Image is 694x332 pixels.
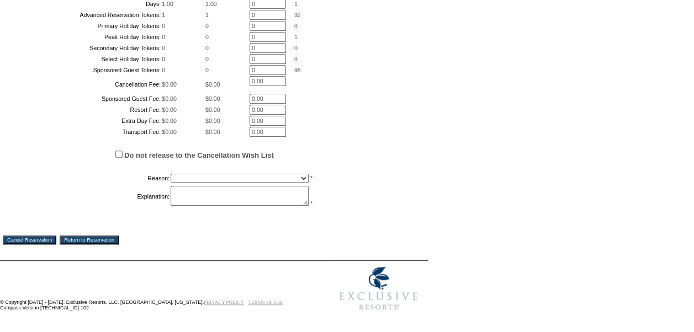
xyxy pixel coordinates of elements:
[31,10,161,20] td: Advanced Reservation Tokens:
[162,45,165,51] span: 0
[294,56,298,62] span: 0
[162,106,177,113] span: $0.00
[31,76,161,93] td: Cancellation Fee:
[205,45,209,51] span: 0
[205,56,209,62] span: 0
[162,34,165,40] span: 0
[294,12,301,18] span: 92
[162,128,177,135] span: $0.00
[31,127,161,137] td: Transport Fee:
[329,261,428,316] img: Exclusive Resorts
[162,81,177,88] span: $0.00
[31,172,169,185] td: Reason:
[205,128,220,135] span: $0.00
[31,54,161,64] td: Select Holiday Tokens:
[162,1,173,7] span: 1.00
[162,23,165,29] span: 0
[31,116,161,126] td: Extra Day Fee:
[31,186,169,207] td: Explanation:
[31,94,161,104] td: Sponsored Guest Fee:
[205,81,220,88] span: $0.00
[162,67,165,73] span: 0
[124,151,274,159] label: Do not release to the Cancellation Wish List
[205,117,220,124] span: $0.00
[31,65,161,75] td: Sponsored Guest Tokens:
[3,235,56,244] input: Cancel Reservation
[294,45,298,51] span: 0
[205,67,209,73] span: 0
[294,23,298,29] span: 0
[205,34,209,40] span: 0
[204,299,244,305] a: PRIVACY POLICY
[205,12,209,18] span: 1
[31,43,161,53] td: Secondary Holiday Tokens:
[205,23,209,29] span: 0
[31,105,161,115] td: Resort Fee:
[60,235,119,244] input: Return to Reservation
[205,106,220,113] span: $0.00
[162,12,165,18] span: 1
[205,95,220,102] span: $0.00
[294,1,298,7] span: 1
[294,67,301,73] span: 98
[205,1,217,7] span: 1.00
[162,95,177,102] span: $0.00
[162,117,177,124] span: $0.00
[162,56,165,62] span: 0
[31,21,161,31] td: Primary Holiday Tokens:
[248,299,283,305] a: TERMS OF USE
[31,32,161,42] td: Peak Holiday Tokens:
[294,34,298,40] span: 1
